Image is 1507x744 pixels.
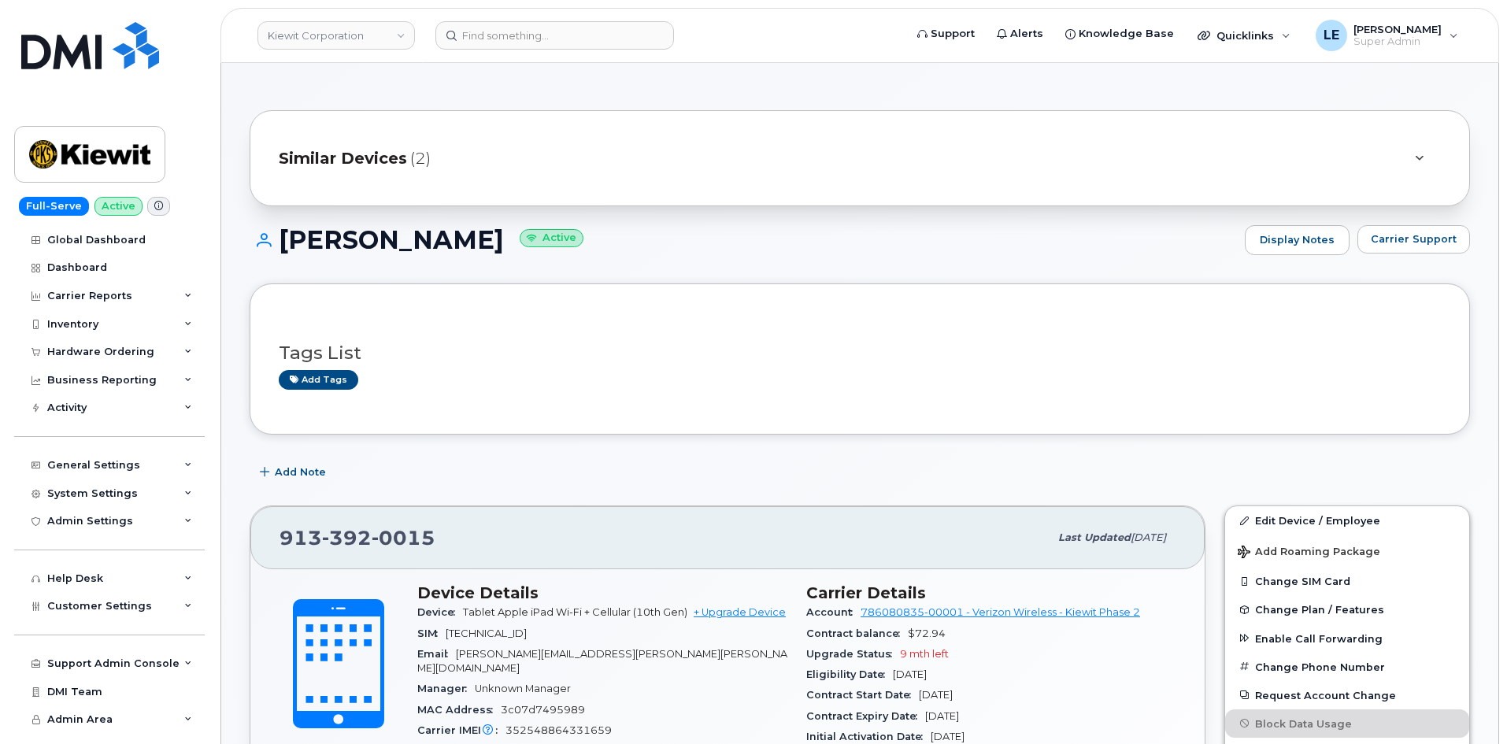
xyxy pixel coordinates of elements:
span: MAC Address [417,704,501,716]
button: Carrier Support [1357,225,1470,254]
span: (2) [410,147,431,170]
span: [DATE] [893,668,927,680]
span: [DATE] [919,689,953,701]
span: 392 [322,526,372,550]
span: Enable Call Forwarding [1255,632,1383,644]
button: Change SIM Card [1225,567,1469,595]
span: [DATE] [1131,531,1166,543]
span: 913 [280,526,435,550]
span: Last updated [1058,531,1131,543]
button: Add Note [250,458,339,487]
button: Request Account Change [1225,681,1469,709]
span: 0015 [372,526,435,550]
button: Change Plan / Features [1225,595,1469,624]
span: Change Plan / Features [1255,604,1384,616]
span: Device [417,606,463,618]
span: [TECHNICAL_ID] [446,627,527,639]
span: 352548864331659 [505,724,612,736]
iframe: Messenger Launcher [1438,676,1495,732]
span: Carrier IMEI [417,724,505,736]
span: Add Note [275,465,326,479]
span: [DATE] [925,710,959,722]
button: Enable Call Forwarding [1225,624,1469,653]
span: Unknown Manager [475,683,571,694]
span: Add Roaming Package [1238,546,1380,561]
a: Display Notes [1245,225,1350,255]
span: Initial Activation Date [806,731,931,742]
span: Upgrade Status [806,648,900,660]
button: Add Roaming Package [1225,535,1469,567]
small: Active [520,229,583,247]
span: SIM [417,627,446,639]
span: Email [417,648,456,660]
h3: Carrier Details [806,583,1176,602]
a: Edit Device / Employee [1225,506,1469,535]
h3: Tags List [279,343,1441,363]
span: Contract Start Date [806,689,919,701]
span: Manager [417,683,475,694]
span: [PERSON_NAME][EMAIL_ADDRESS][PERSON_NAME][PERSON_NAME][DOMAIN_NAME] [417,648,787,674]
button: Change Phone Number [1225,653,1469,681]
span: Contract Expiry Date [806,710,925,722]
span: 9 mth left [900,648,949,660]
span: Similar Devices [279,147,407,170]
button: Block Data Usage [1225,709,1469,738]
span: Account [806,606,861,618]
span: Carrier Support [1371,231,1457,246]
span: Contract balance [806,627,908,639]
span: Tablet Apple iPad Wi-Fi + Cellular (10th Gen) [463,606,687,618]
h1: [PERSON_NAME] [250,226,1237,254]
span: $72.94 [908,627,946,639]
h3: Device Details [417,583,787,602]
span: 3c07d7495989 [501,704,585,716]
a: + Upgrade Device [694,606,786,618]
a: Add tags [279,370,358,390]
a: 786080835-00001 - Verizon Wireless - Kiewit Phase 2 [861,606,1140,618]
span: Eligibility Date [806,668,893,680]
span: [DATE] [931,731,965,742]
